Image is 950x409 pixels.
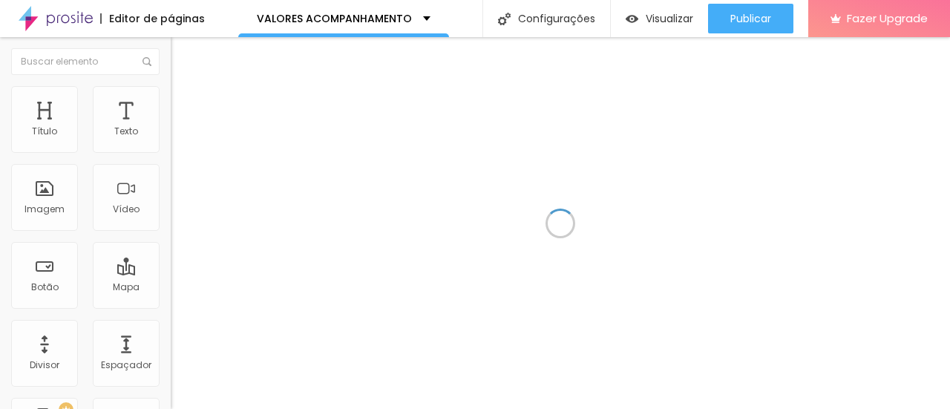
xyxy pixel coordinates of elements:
[142,57,151,66] img: Icone
[626,13,638,25] img: view-1.svg
[11,48,160,75] input: Buscar elemento
[24,204,65,215] div: Imagem
[646,13,693,24] span: Visualizar
[708,4,793,33] button: Publicar
[100,13,205,24] div: Editor de páginas
[113,282,140,292] div: Mapa
[32,126,57,137] div: Título
[611,4,708,33] button: Visualizar
[847,12,928,24] span: Fazer Upgrade
[30,360,59,370] div: Divisor
[498,13,511,25] img: Icone
[730,13,771,24] span: Publicar
[114,126,138,137] div: Texto
[101,360,151,370] div: Espaçador
[113,204,140,215] div: Vídeo
[257,13,412,24] p: VALORES ACOMPANHAMENTO
[31,282,59,292] div: Botão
